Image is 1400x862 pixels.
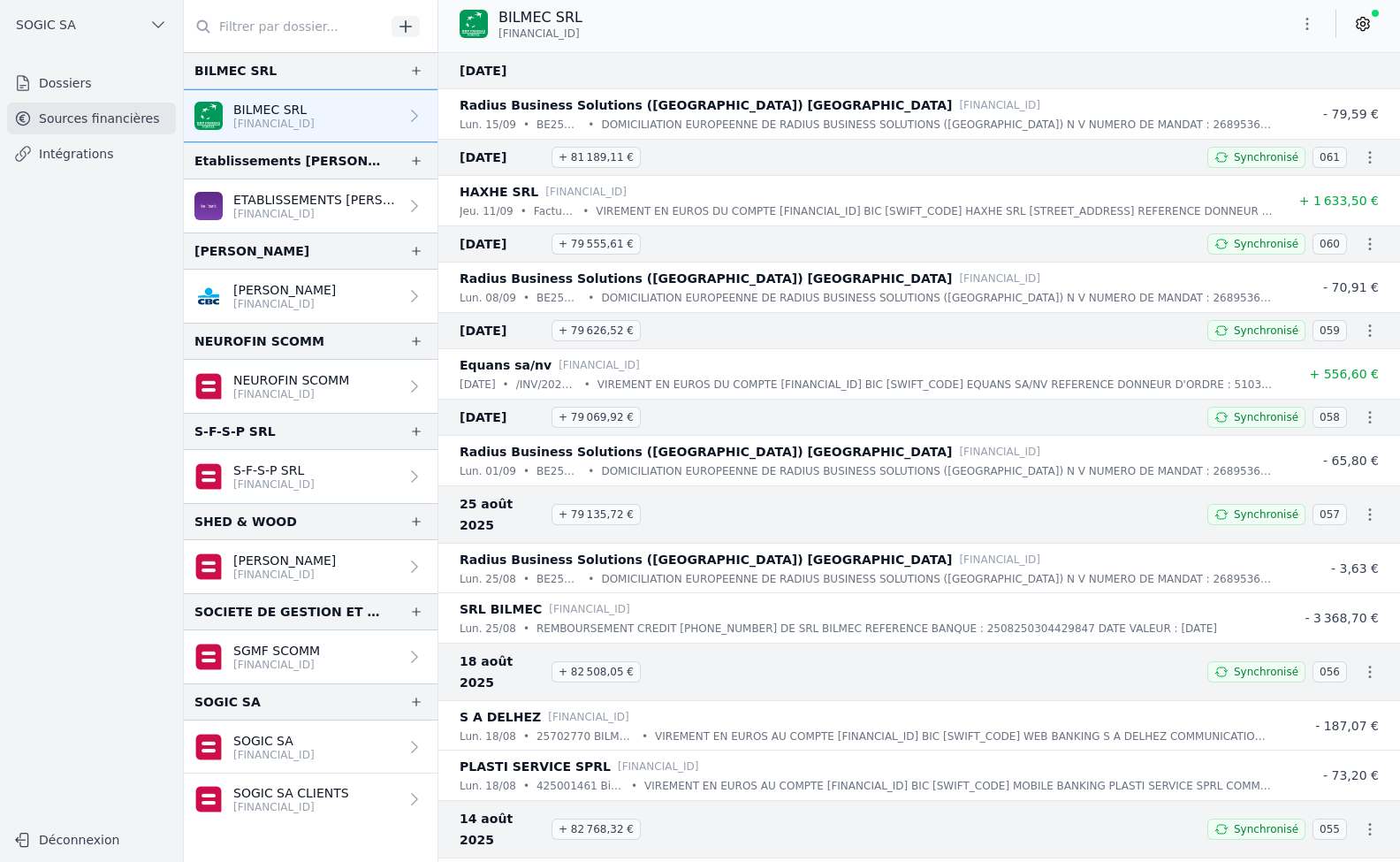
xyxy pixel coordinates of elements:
span: 061 [1312,147,1347,168]
img: CBC_CREGBEBB.png [194,282,223,310]
div: • [523,620,529,637]
p: lun. 08/09 [460,289,516,307]
p: [FINANCIAL_ID] [959,270,1040,287]
span: Synchronisé [1234,150,1298,164]
a: [PERSON_NAME] [FINANCIAL_ID] [184,270,437,323]
p: [FINANCIAL_ID] [545,183,627,201]
span: 18 août 2025 [460,651,544,693]
p: [FINANCIAL_ID] [233,748,315,762]
p: VIREMENT EN EUROS AU COMPTE [FINANCIAL_ID] BIC [SWIFT_CODE] MOBILE BANKING PLASTI SERVICE SPRL CO... [644,777,1273,795]
div: SOGIC SA [194,691,261,713]
p: [FINANCIAL_ID] [549,600,630,618]
div: • [582,202,589,220]
p: BE251700321614 [536,570,581,588]
p: SGMF SCOMM [233,642,320,660]
p: [FINANCIAL_ID] [233,207,399,221]
p: [FINANCIAL_ID] [559,356,640,374]
button: Déconnexion [7,826,176,854]
p: REMBOURSEMENT CREDIT [PHONE_NUMBER] DE SRL BILMEC REFERENCE BANQUE : 2508250304429847 DATE VALEUR... [536,620,1217,637]
img: belfius-1.png [194,372,223,400]
p: /INV/2025-053 [DATE] [516,376,577,393]
a: SOGIC SA [FINANCIAL_ID] [184,721,437,774]
a: Dossiers [7,67,176,99]
p: 25702770 BILMEC TECHNOLOGIES [536,728,635,745]
p: DOMICILIATION EUROPEENNE DE RADIUS BUSINESS SOLUTIONS ([GEOGRAPHIC_DATA]) N V NUMERO DE MANDAT : ... [601,289,1273,307]
span: 059 [1312,320,1347,341]
div: BILMEC SRL [194,60,277,81]
img: belfius-1.png [194,785,223,813]
p: [FINANCIAL_ID] [959,96,1040,114]
span: + 82 768,32 € [552,819,641,840]
img: BEOBANK_CTBKBEBX.png [194,192,223,220]
p: VIREMENT EN EUROS DU COMPTE [FINANCIAL_ID] BIC [SWIFT_CODE] HAXHE SRL [STREET_ADDRESS] REFERENCE ... [596,202,1273,220]
div: • [642,728,648,745]
span: - 3 368,70 € [1305,611,1379,625]
p: DOMICILIATION EUROPEENNE DE RADIUS BUSINESS SOLUTIONS ([GEOGRAPHIC_DATA]) N V NUMERO DE MANDAT : ... [601,116,1273,133]
img: BNP_BE_BUSINESS_GEBABEBB.png [194,102,223,130]
div: [PERSON_NAME] [194,240,309,262]
span: 058 [1312,407,1347,428]
p: 425001461 Bilmec Technologies [536,777,624,795]
p: SRL BILMEC [460,599,542,620]
span: [DATE] [460,147,544,168]
p: Radius Business Solutions ([GEOGRAPHIC_DATA]) [GEOGRAPHIC_DATA] [460,549,952,570]
span: [DATE] [460,60,544,81]
div: • [521,202,527,220]
div: SHED & WOOD [194,511,297,532]
a: ETABLISSEMENTS [PERSON_NAME] & F [FINANCIAL_ID] [184,179,437,233]
p: [FINANCIAL_ID] [233,387,349,401]
span: [DATE] [460,320,544,341]
p: [FINANCIAL_ID] [959,443,1040,461]
img: belfius-1.png [194,643,223,671]
div: S-F-S-P SRL [194,421,276,442]
a: BILMEC SRL [FINANCIAL_ID] [184,89,437,142]
a: S-F-S-P SRL [FINANCIAL_ID] [184,450,437,503]
div: Etablissements [PERSON_NAME] et fils [PERSON_NAME] [194,150,381,172]
p: DOMICILIATION EUROPEENNE DE RADIUS BUSINESS SOLUTIONS ([GEOGRAPHIC_DATA]) N V NUMERO DE MANDAT : ... [601,462,1273,480]
div: • [523,462,529,480]
p: lun. 15/09 [460,116,516,133]
span: + 79 626,52 € [552,320,641,341]
span: Synchronisé [1234,822,1298,836]
span: - 187,07 € [1315,719,1379,733]
span: Synchronisé [1234,507,1298,522]
p: [FINANCIAL_ID] [233,800,349,814]
span: Synchronisé [1234,665,1298,679]
p: Radius Business Solutions ([GEOGRAPHIC_DATA]) [GEOGRAPHIC_DATA] [460,95,952,116]
span: + 1 633,50 € [1299,194,1379,208]
span: - 79,59 € [1323,107,1379,121]
p: SOGIC SA [233,732,315,750]
span: [DATE] [460,407,544,428]
p: VIREMENT EN EUROS DU COMPTE [FINANCIAL_ID] BIC [SWIFT_CODE] EQUANS SA/NV REFERENCE DONNEUR D'ORDR... [597,376,1273,393]
p: Facture 2025-069 [534,202,575,220]
span: - 70,91 € [1323,280,1379,294]
p: BE251700377898 [536,462,581,480]
p: [PERSON_NAME] [233,281,336,299]
p: ETABLISSEMENTS [PERSON_NAME] & F [233,191,399,209]
div: SOCIETE DE GESTION ET DE MOYENS POUR FIDUCIAIRES SCS [194,601,381,622]
span: Synchronisé [1234,324,1298,338]
span: + 79 135,72 € [552,504,641,525]
p: lun. 25/08 [460,570,516,588]
span: 25 août 2025 [460,493,544,536]
div: • [523,289,529,307]
img: belfius-1.png [194,462,223,491]
p: [FINANCIAL_ID] [548,708,629,726]
span: 056 [1312,661,1347,683]
p: lun. 01/09 [460,462,516,480]
div: • [631,777,637,795]
a: [PERSON_NAME] [FINANCIAL_ID] [184,540,437,593]
p: BILMEC SRL [233,101,315,118]
span: + 81 189,11 € [552,147,641,168]
span: Synchronisé [1234,410,1298,424]
div: • [523,116,529,133]
span: [DATE] [460,233,544,255]
div: • [588,462,594,480]
span: 055 [1312,819,1347,840]
p: [DATE] [460,376,496,393]
p: [FINANCIAL_ID] [618,758,699,775]
div: • [588,570,594,588]
div: • [523,777,529,795]
div: NEUROFIN SCOMM [194,331,324,352]
span: + 556,60 € [1309,367,1379,381]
